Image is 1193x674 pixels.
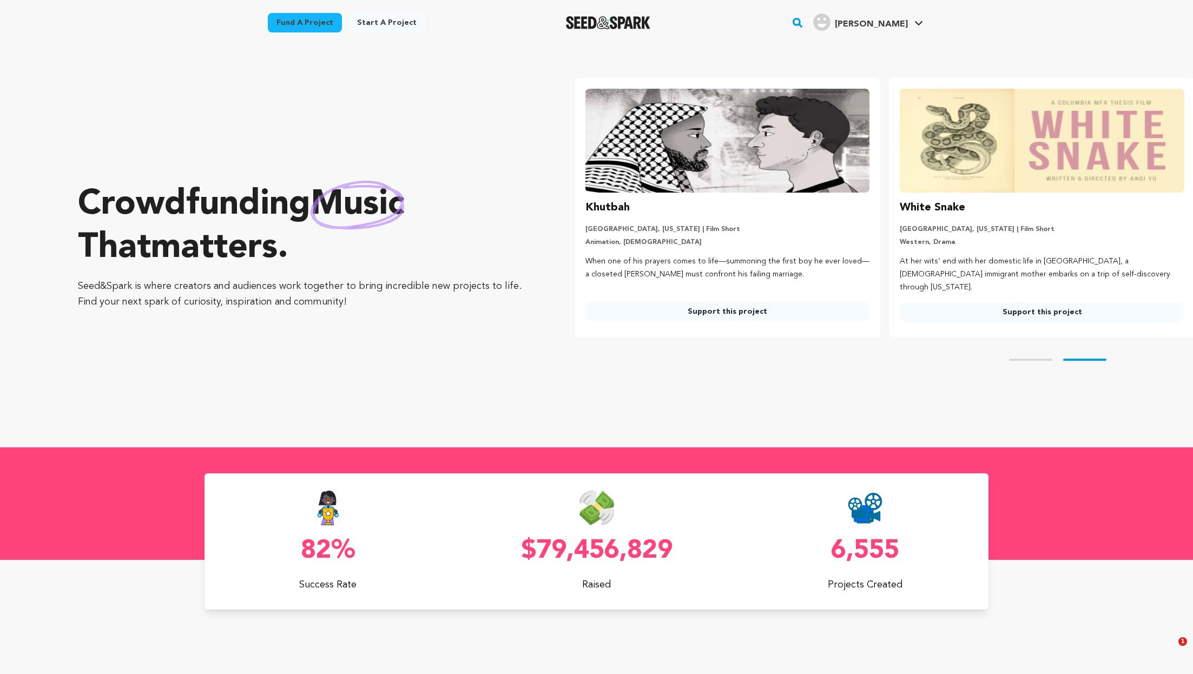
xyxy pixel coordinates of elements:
[1156,637,1182,663] iframe: Intercom live chat
[566,16,651,29] img: Seed&Spark Logo Dark Mode
[811,11,925,34] span: Parker S.'s Profile
[900,302,1184,322] a: Support this project
[473,538,720,564] p: $79,456,829
[579,491,614,525] img: Seed&Spark Money Raised Icon
[78,183,531,270] p: Crowdfunding that .
[811,11,925,31] a: Parker S.'s Profile
[348,13,425,32] a: Start a project
[311,491,345,525] img: Seed&Spark Success Rate Icon
[78,279,531,310] p: Seed&Spark is where creators and audiences work together to bring incredible new projects to life...
[813,14,908,31] div: Parker S.'s Profile
[585,238,870,247] p: Animation, [DEMOGRAPHIC_DATA]
[900,199,965,216] h3: White Snake
[900,89,1184,193] img: White Snake image
[900,255,1184,294] p: At her wits’ end with her domestic life in [GEOGRAPHIC_DATA], a [DEMOGRAPHIC_DATA] immigrant moth...
[585,225,870,234] p: [GEOGRAPHIC_DATA], [US_STATE] | Film Short
[585,302,870,321] a: Support this project
[585,89,870,193] img: Khutbah image
[566,16,651,29] a: Seed&Spark Homepage
[1178,637,1187,646] span: 1
[742,577,988,592] p: Projects Created
[205,577,451,592] p: Success Rate
[813,14,831,31] img: user.png
[205,538,451,564] p: 82%
[900,238,1184,247] p: Western, Drama
[900,225,1184,234] p: [GEOGRAPHIC_DATA], [US_STATE] | Film Short
[742,538,988,564] p: 6,555
[835,20,908,29] span: [PERSON_NAME]
[848,491,882,525] img: Seed&Spark Projects Created Icon
[473,577,720,592] p: Raised
[585,199,630,216] h3: Khutbah
[268,13,342,32] a: Fund a project
[585,255,870,281] p: When one of his prayers comes to life—summoning the first boy he ever loved—a closeted [PERSON_NA...
[151,231,278,266] span: matters
[311,181,404,229] img: hand sketched image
